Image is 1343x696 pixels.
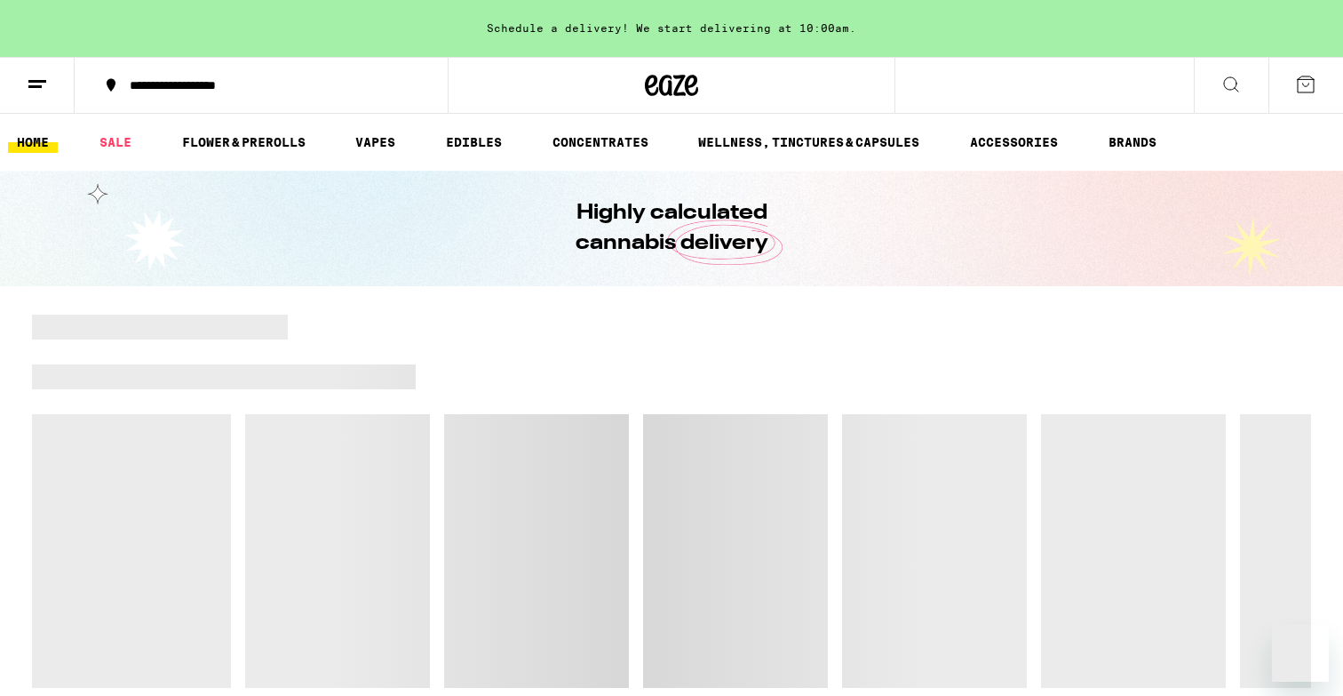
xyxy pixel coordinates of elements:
a: FLOWER & PREROLLS [173,132,314,153]
a: HOME [8,132,58,153]
h1: Highly calculated cannabis delivery [525,198,818,259]
a: ACCESSORIES [961,132,1067,153]
a: SALE [91,132,140,153]
a: CONCENTRATES [544,132,657,153]
iframe: Button to launch messaging window [1272,625,1329,682]
a: BRANDS [1100,132,1165,153]
a: VAPES [346,132,404,153]
a: EDIBLES [437,132,511,153]
a: WELLNESS, TINCTURES & CAPSULES [689,132,928,153]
